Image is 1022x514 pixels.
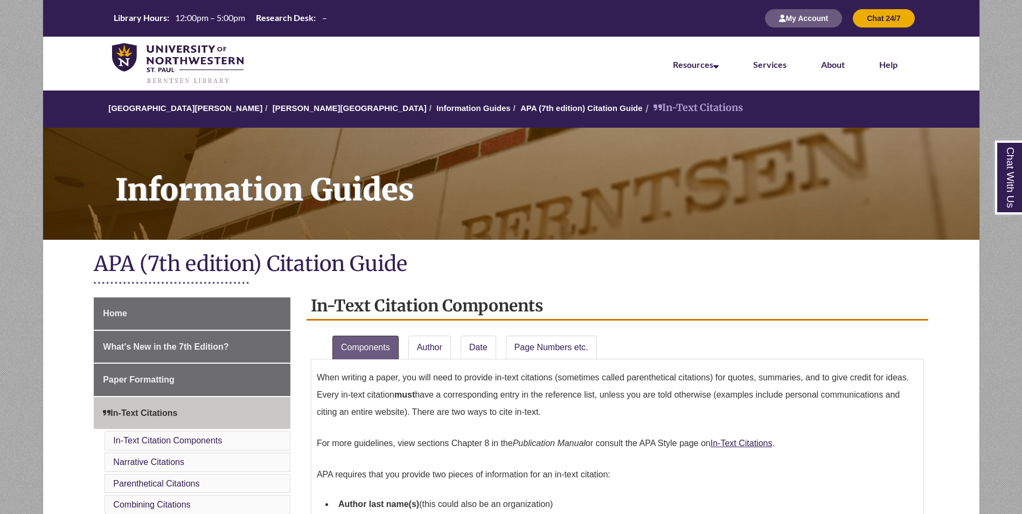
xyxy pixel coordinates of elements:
[520,103,643,113] a: APA (7th edition) Citation Guide
[103,128,979,226] h1: Information Guides
[109,12,331,25] a: Hours Today
[338,499,419,509] strong: Author last name(s)
[103,408,177,418] span: In-Text Citations
[317,462,918,488] p: APA requires that you provide two pieces of information for an in-text citation:
[711,439,773,448] a: In-Text Citations
[821,59,845,70] a: About
[853,13,914,23] a: Chat 24/7
[109,12,171,24] th: Library Hours:
[94,397,290,429] a: In-Text Citations
[94,251,928,279] h1: APA (7th edition) Citation Guide
[408,336,451,359] a: Author
[643,100,743,116] li: In-Text Citations
[43,128,979,240] a: Information Guides
[513,439,586,448] em: Publication Manual
[103,375,174,384] span: Paper Formatting
[307,292,928,321] h2: In-Text Citation Components
[322,12,327,23] span: –
[461,336,496,359] a: Date
[317,430,918,456] p: For more guidelines, view sections Chapter 8 in the or consult the APA Style page on .
[112,43,244,85] img: UNWSP Library Logo
[332,336,399,359] a: Components
[853,9,914,27] button: Chat 24/7
[113,500,190,509] a: Combining Citations
[175,12,245,23] span: 12:00pm – 5:00pm
[765,13,842,23] a: My Account
[108,103,262,113] a: [GEOGRAPHIC_DATA][PERSON_NAME]
[436,103,511,113] a: Information Guides
[94,331,290,363] a: What's New in the 7th Edition?
[94,297,290,330] a: Home
[109,12,331,24] table: Hours Today
[506,336,597,359] a: Page Numbers etc.
[252,12,317,24] th: Research Desk:
[113,479,199,488] a: Parenthetical Citations
[317,365,918,425] p: When writing a paper, you will need to provide in-text citations (sometimes called parenthetical ...
[94,364,290,396] a: Paper Formatting
[103,342,228,351] span: What's New in the 7th Edition?
[113,436,222,445] a: In-Text Citation Components
[879,59,898,70] a: Help
[273,103,427,113] a: [PERSON_NAME][GEOGRAPHIC_DATA]
[394,390,415,399] strong: must
[673,59,719,70] a: Resources
[113,457,184,467] a: Narrative Citations
[103,309,127,318] span: Home
[765,9,842,27] button: My Account
[753,59,787,70] a: Services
